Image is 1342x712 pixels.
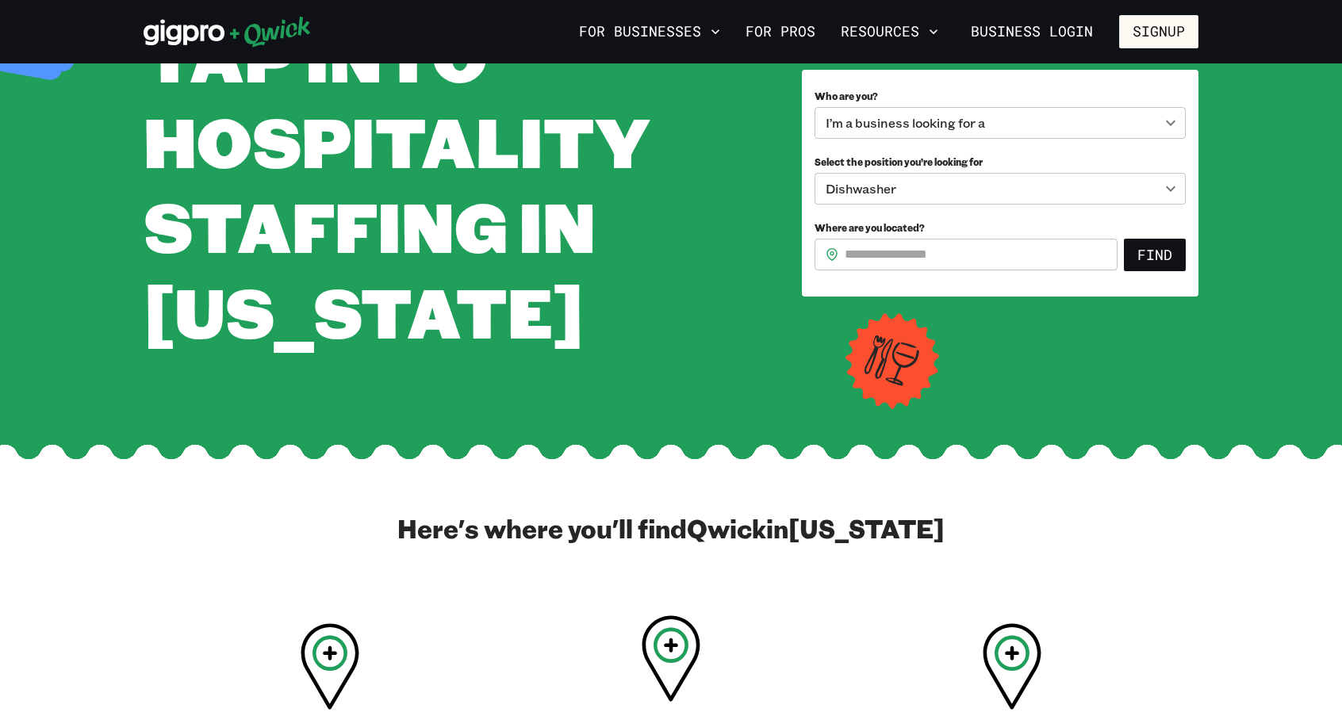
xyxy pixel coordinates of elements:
div: I’m a business looking for a [815,107,1186,139]
span: Where are you located? [815,221,925,234]
span: Who are you? [815,90,878,102]
span: Select the position you’re looking for [815,155,983,168]
button: Find [1124,239,1186,272]
a: Business Login [957,15,1106,48]
a: For Pros [739,18,822,45]
button: Resources [834,18,945,45]
button: For Businesses [573,18,727,45]
span: Tap into Hospitality Staffing in [US_STATE] [144,10,650,357]
h2: Here's where you'll find Qwick in [US_STATE] [397,512,945,544]
button: Signup [1119,15,1198,48]
div: Dishwasher [815,173,1186,205]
